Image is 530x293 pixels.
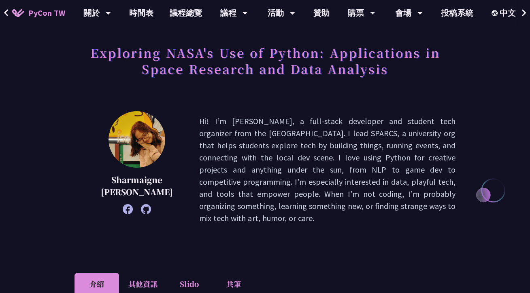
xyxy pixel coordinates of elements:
p: Sharmaigne [PERSON_NAME] [95,174,179,198]
p: Hi! I’m [PERSON_NAME], a full-stack developer and student tech organizer from the [GEOGRAPHIC_DAT... [199,115,456,224]
img: Sharmaigne Angelie Mabano [109,111,165,168]
span: PyCon TW [28,7,65,19]
img: Home icon of PyCon TW 2025 [12,9,24,17]
a: PyCon TW [4,3,73,23]
img: Locale Icon [492,10,500,16]
h1: Exploring NASA's Use of Python: Applications in Space Research and Data Analysis [74,40,456,81]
